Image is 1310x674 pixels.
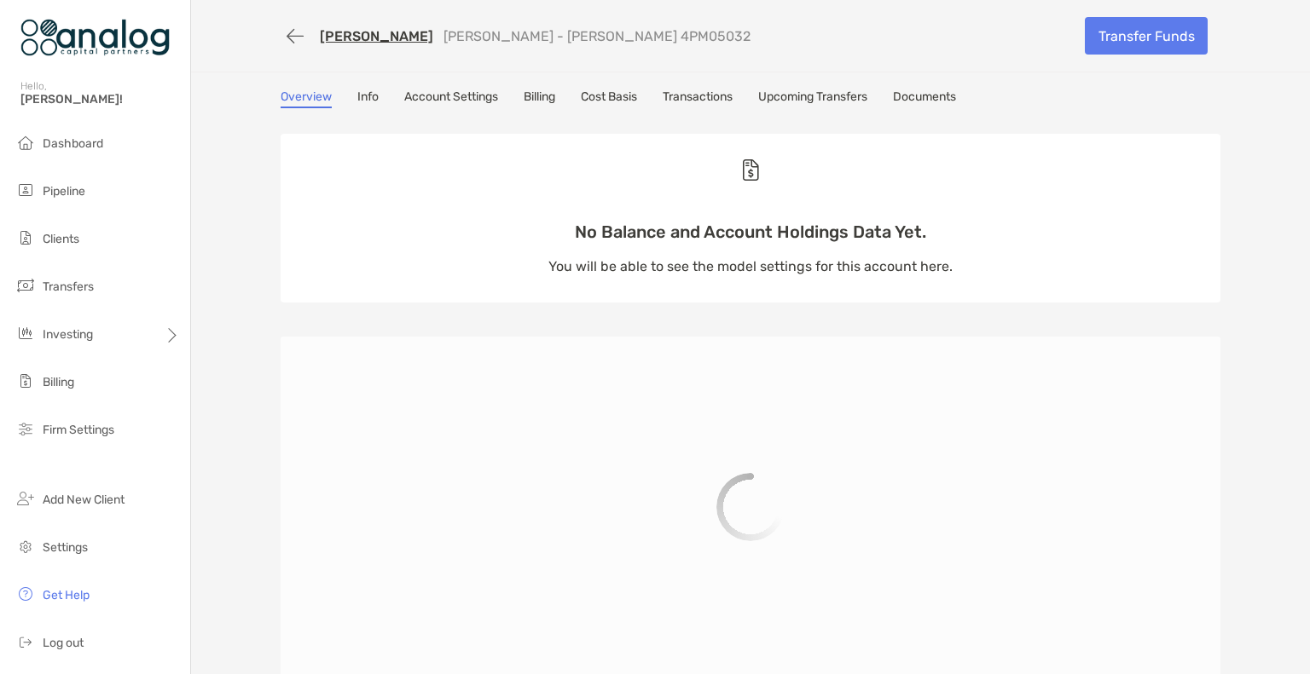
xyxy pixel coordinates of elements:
[43,423,114,437] span: Firm Settings
[43,493,125,507] span: Add New Client
[581,89,637,108] a: Cost Basis
[15,180,36,200] img: pipeline icon
[43,636,84,650] span: Log out
[20,7,170,68] img: Zoe Logo
[15,418,36,439] img: firm-settings icon
[43,588,90,602] span: Get Help
[43,136,103,151] span: Dashboard
[43,375,74,389] span: Billing
[357,89,379,108] a: Info
[15,323,36,343] img: investing icon
[404,89,498,108] a: Account Settings
[320,28,433,44] a: [PERSON_NAME]
[893,89,956,108] a: Documents
[43,279,94,294] span: Transfers
[15,631,36,652] img: logout icon
[20,92,180,107] span: [PERSON_NAME]!
[15,584,36,604] img: get-help icon
[443,28,751,44] p: [PERSON_NAME] - [PERSON_NAME] 4PM05032
[43,327,93,342] span: Investing
[15,132,36,153] img: dashboard icon
[43,540,88,555] span: Settings
[15,488,36,509] img: add_new_client icon
[548,256,953,277] p: You will be able to see the model settings for this account here.
[1085,17,1208,55] a: Transfer Funds
[15,371,36,391] img: billing icon
[15,228,36,248] img: clients icon
[281,89,332,108] a: Overview
[43,184,85,199] span: Pipeline
[15,275,36,296] img: transfers icon
[524,89,555,108] a: Billing
[43,232,79,246] span: Clients
[15,536,36,556] img: settings icon
[758,89,867,108] a: Upcoming Transfers
[548,222,953,243] p: No Balance and Account Holdings Data Yet.
[663,89,733,108] a: Transactions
